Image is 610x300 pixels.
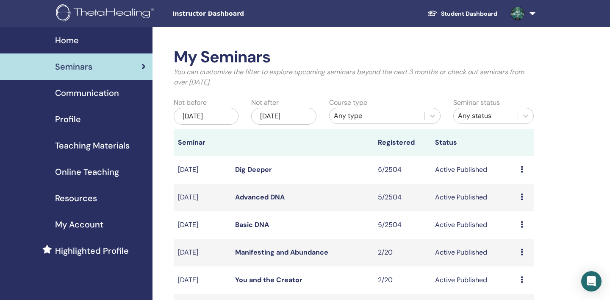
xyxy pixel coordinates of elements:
[431,239,516,266] td: Active Published
[511,7,524,20] img: default.jpg
[55,60,92,73] span: Seminars
[251,108,316,125] div: [DATE]
[235,220,269,229] a: Basic DNA
[55,34,79,47] span: Home
[235,275,302,284] a: You and the Creator
[374,156,431,184] td: 5/2504
[251,98,279,108] label: Not after
[431,211,516,239] td: Active Published
[174,98,207,108] label: Not before
[421,6,504,22] a: Student Dashboard
[374,184,431,211] td: 5/2504
[55,139,130,152] span: Teaching Materials
[334,111,420,121] div: Any type
[174,156,231,184] td: [DATE]
[453,98,500,108] label: Seminar status
[55,165,119,178] span: Online Teaching
[581,271,602,292] div: Open Intercom Messenger
[55,218,103,231] span: My Account
[174,67,534,87] p: You can customize the filter to explore upcoming seminars beyond the next 3 months or check out s...
[427,10,438,17] img: graduation-cap-white.svg
[431,184,516,211] td: Active Published
[235,165,272,174] a: Dig Deeper
[431,156,516,184] td: Active Published
[235,193,285,202] a: Advanced DNA
[458,111,513,121] div: Any status
[55,192,97,205] span: Resources
[174,239,231,266] td: [DATE]
[55,113,81,126] span: Profile
[174,211,231,239] td: [DATE]
[174,184,231,211] td: [DATE]
[174,108,238,125] div: [DATE]
[374,239,431,266] td: 2/20
[55,87,119,99] span: Communication
[431,129,516,156] th: Status
[174,48,534,67] h2: My Seminars
[55,244,129,257] span: Highlighted Profile
[374,211,431,239] td: 5/2504
[329,98,367,108] label: Course type
[374,266,431,294] td: 2/20
[374,129,431,156] th: Registered
[174,129,231,156] th: Seminar
[172,9,299,18] span: Instructor Dashboard
[56,4,157,23] img: logo.png
[174,266,231,294] td: [DATE]
[431,266,516,294] td: Active Published
[235,248,328,257] a: Manifesting and Abundance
